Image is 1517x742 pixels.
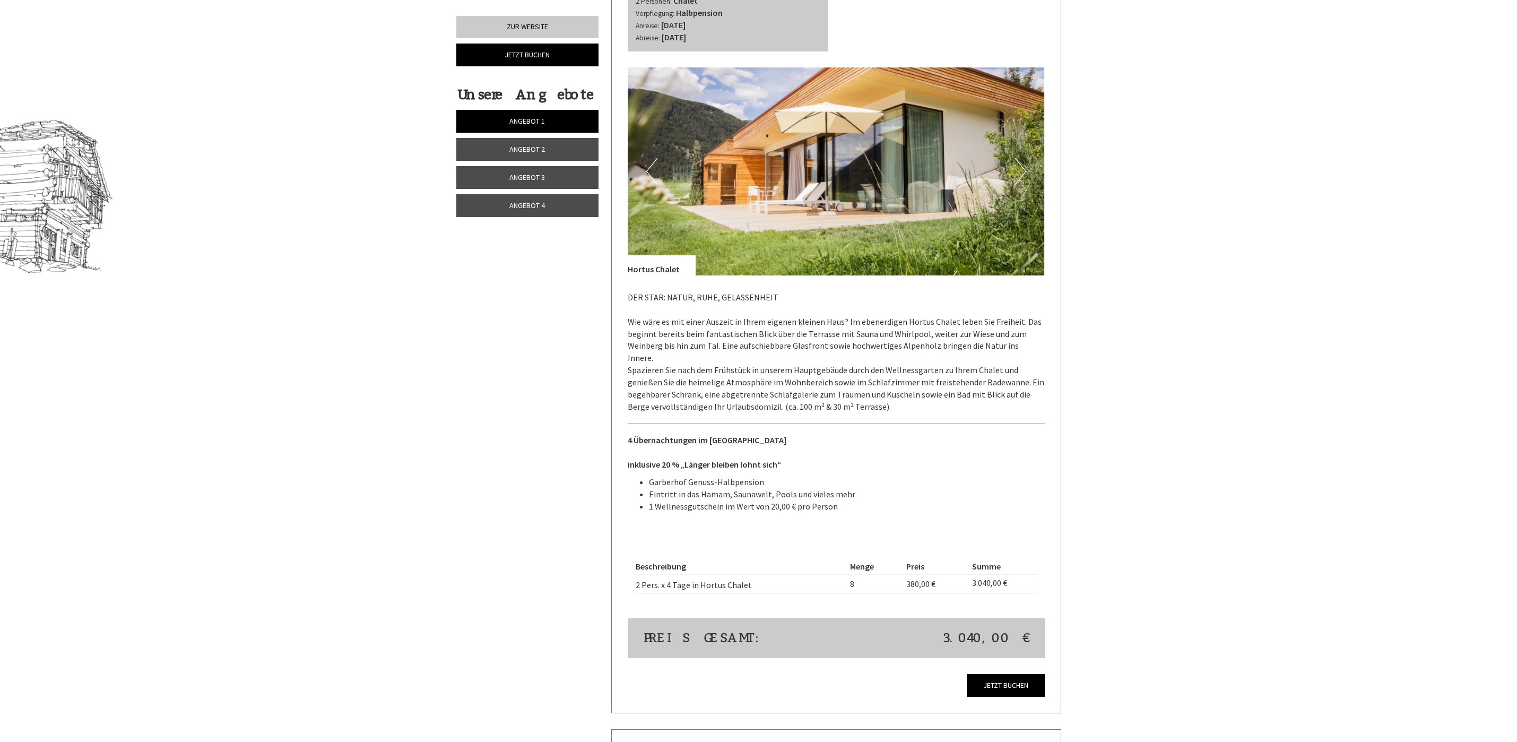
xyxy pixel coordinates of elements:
small: Verpflegung: [636,9,674,18]
div: Preis gesamt: [636,629,836,647]
th: Menge [846,558,902,575]
div: Unsere Angebote [456,85,595,105]
strong: inklusive 20 % „Länger bleiben lohnt sich“ [628,459,781,470]
td: 3.040,00 € [968,575,1036,594]
b: [DATE] [661,20,686,30]
small: Abreise: [636,33,660,42]
span: 3.040,00 € [943,629,1029,647]
button: Previous [646,158,657,185]
th: Summe [968,558,1036,575]
span: Angebot 4 [509,201,545,210]
li: Eintritt in das Hamam, Saunawelt, Pools und vieles mehr [649,488,1045,501]
b: Halbpension [676,7,723,18]
p: DER STAR: NATUR, RUHE, GELASSENHEIT Wie wäre es mit einer Auszeit in Ihrem eigenen kleinen Haus? ... [628,291,1045,412]
td: 2 Pers. x 4 Tage in Hortus Chalet [636,575,846,594]
li: Garberhof Genuss-Halbpension [649,476,1045,488]
span: Angebot 3 [509,172,545,182]
a: Jetzt buchen [456,44,599,66]
a: Zur Website [456,16,599,38]
span: Angebot 1 [509,116,545,126]
u: 4 Übernachtungen im [GEOGRAPHIC_DATA] [628,435,786,445]
div: Hortus Chalet [628,255,696,275]
img: image [628,67,1044,276]
span: 380,00 € [906,579,935,589]
a: Jetzt buchen [967,674,1045,697]
th: Beschreibung [636,558,846,575]
small: Anreise: [636,21,660,30]
button: Next [1015,158,1026,185]
th: Preis [902,558,968,575]
b: [DATE] [662,32,686,42]
td: 8 [846,575,902,594]
span: Angebot 2 [509,144,545,154]
li: 1 Wellnessgutschein im Wert von 20,00 € pro Person [649,501,1045,513]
